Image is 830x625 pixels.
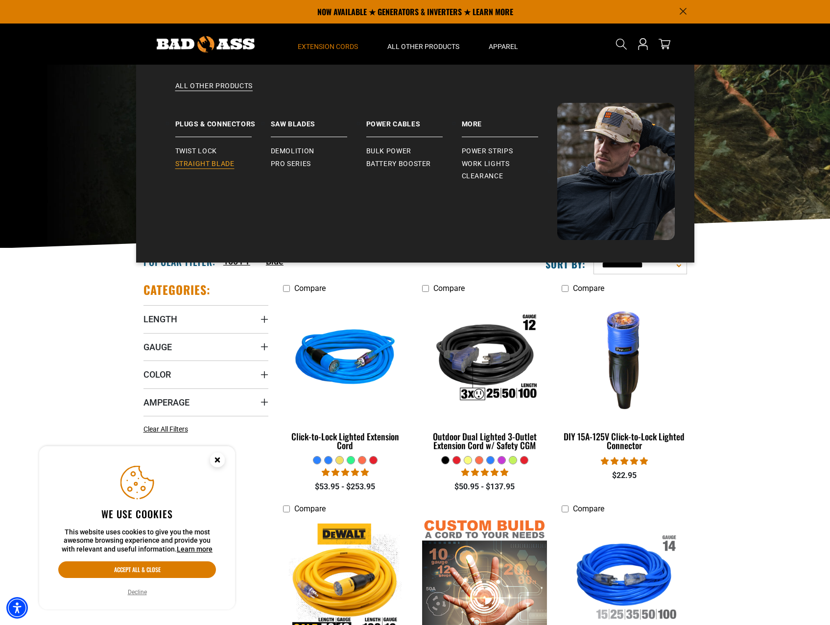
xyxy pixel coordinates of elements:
img: DIY 15A-125V Click-to-Lock Lighted Connector [563,303,686,415]
div: $50.95 - $137.95 [422,481,547,493]
span: Compare [573,504,604,513]
h2: Categories: [143,282,211,297]
h2: We use cookies [58,507,216,520]
span: Demolition [271,147,314,156]
a: Demolition [271,145,366,158]
label: Sort by: [545,258,586,270]
summary: Color [143,361,268,388]
a: Bulk Power [366,145,462,158]
a: Battery Booster [366,158,462,170]
a: Twist Lock [175,145,271,158]
span: All Other Products [387,42,459,51]
a: Work Lights [462,158,557,170]
div: Outdoor Dual Lighted 3-Outlet Extension Cord w/ Safety CGM [422,432,547,450]
summary: Search [614,36,629,52]
a: Saw Blades [271,103,366,137]
div: $22.95 [562,470,687,481]
h2: Popular Filter: [143,255,215,268]
aside: Cookie Consent [39,446,235,610]
a: cart [657,38,672,50]
a: Clear All Filters [143,424,192,434]
img: blue [284,303,407,415]
button: Close this option [200,446,235,477]
p: This website uses cookies to give you the most awesome browsing experience and provide you with r... [58,528,216,554]
span: Gauge [143,341,172,353]
span: Bulk Power [366,147,411,156]
a: Battery Booster More Power Strips [462,103,557,137]
a: Outdoor Dual Lighted 3-Outlet Extension Cord w/ Safety CGM Outdoor Dual Lighted 3-Outlet Extensio... [422,298,547,456]
a: All Other Products [156,81,675,103]
div: Click-to-Lock Lighted Extension Cord [283,432,408,450]
summary: All Other Products [373,24,474,65]
span: Amperage [143,397,190,408]
a: Pro Series [271,158,366,170]
span: Color [143,369,171,380]
a: Plugs & Connectors [175,103,271,137]
summary: Apparel [474,24,533,65]
div: DIY 15A-125V Click-to-Lock Lighted Connector [562,432,687,450]
span: Work Lights [462,160,510,168]
summary: Amperage [143,388,268,416]
img: Bad Ass Extension Cords [557,103,675,240]
div: Accessibility Menu [6,597,28,619]
a: Power Strips [462,145,557,158]
span: Battery Booster [366,160,431,168]
summary: Length [143,305,268,333]
span: Compare [433,284,465,293]
span: Pro Series [271,160,311,168]
summary: Gauge [143,333,268,361]
a: blue Click-to-Lock Lighted Extension Cord [283,298,408,456]
div: $53.95 - $253.95 [283,481,408,493]
span: Twist Lock [175,147,217,156]
span: Apparel [489,42,518,51]
summary: Extension Cords [283,24,373,65]
span: 4.80 stars [461,468,508,477]
span: 4.87 stars [322,468,369,477]
span: Compare [294,504,326,513]
a: Clearance [462,170,557,183]
a: Straight Blade [175,158,271,170]
span: Compare [573,284,604,293]
button: Accept all & close [58,561,216,578]
span: Power Strips [462,147,513,156]
span: Straight Blade [175,160,235,168]
span: Compare [294,284,326,293]
span: 4.84 stars [601,457,648,466]
img: Outdoor Dual Lighted 3-Outlet Extension Cord w/ Safety CGM [423,303,546,415]
a: Open this option [635,24,651,65]
span: Length [143,313,177,325]
span: Clear All Filters [143,425,188,433]
a: This website uses cookies to give you the most awesome browsing experience and provide you with r... [177,545,213,553]
img: Bad Ass Extension Cords [157,36,255,52]
a: Power Cables [366,103,462,137]
span: Clearance [462,172,503,181]
span: Extension Cords [298,42,358,51]
button: Decline [125,587,150,597]
a: DIY 15A-125V Click-to-Lock Lighted Connector DIY 15A-125V Click-to-Lock Lighted Connector [562,298,687,456]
